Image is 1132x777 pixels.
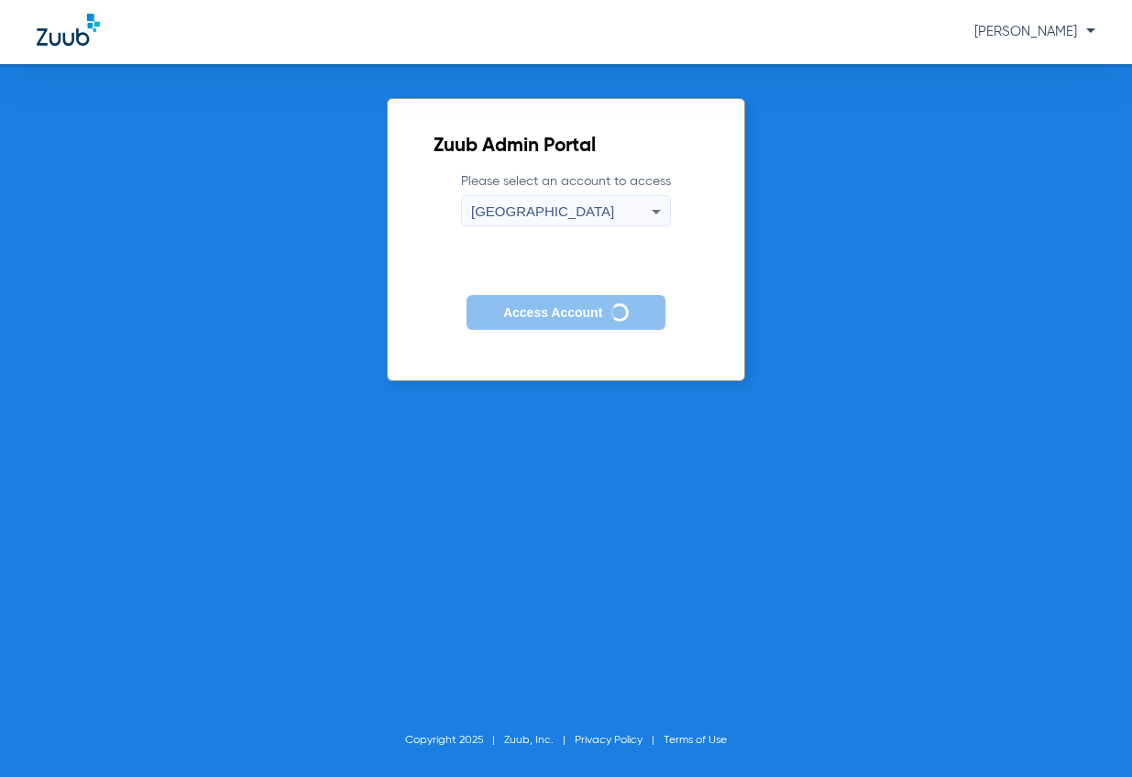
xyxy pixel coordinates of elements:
[434,137,698,156] h2: Zuub Admin Portal
[974,25,1095,38] span: [PERSON_NAME]
[461,172,671,226] label: Please select an account to access
[471,203,614,219] span: [GEOGRAPHIC_DATA]
[575,735,643,746] a: Privacy Policy
[405,731,504,750] li: Copyright 2025
[503,305,602,320] span: Access Account
[37,14,100,46] img: Zuub Logo
[664,735,727,746] a: Terms of Use
[467,295,665,331] button: Access Account
[504,731,575,750] li: Zuub, Inc.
